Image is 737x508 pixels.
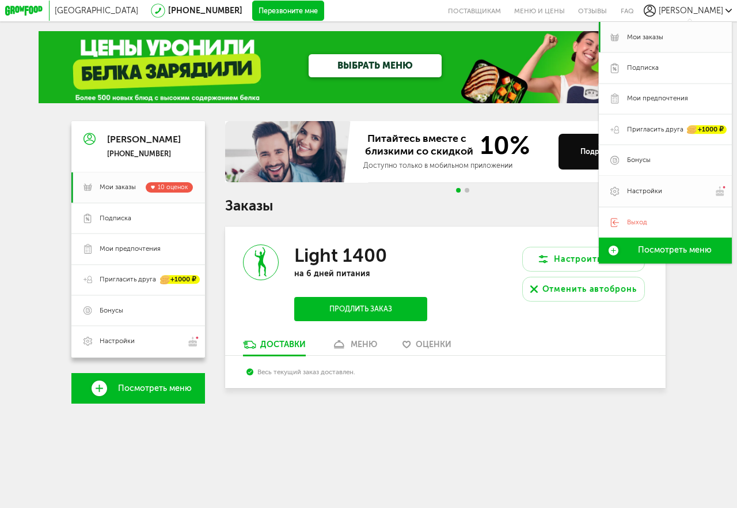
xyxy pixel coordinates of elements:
[599,207,732,238] a: Выход
[363,160,550,171] div: Доступно только в мобильном приложении
[475,133,531,158] span: 10%
[158,183,188,191] span: 10 оценок
[363,133,475,158] span: Питайтесь вместе с близкими со скидкой
[100,306,123,315] span: Бонусы
[71,203,204,234] a: Подписка
[599,238,732,263] a: Посмотреть меню
[71,373,204,404] a: Посмотреть меню
[351,340,377,349] div: меню
[225,199,665,212] h1: Заказы
[522,277,645,302] button: Отменить автобронь
[260,340,306,349] div: Доставки
[627,63,659,73] span: Подписка
[456,188,461,193] span: Go to slide 1
[397,339,456,355] a: Оценки
[168,6,242,16] a: [PHONE_NUMBER]
[294,244,387,266] h3: Light 1400
[627,125,683,134] span: Пригласить друга
[107,149,181,159] div: [PHONE_NUMBER]
[599,114,732,145] a: Пригласить друга +1000 ₽
[627,94,688,103] span: Мои предпочтения
[71,326,204,357] a: Настройки
[238,339,311,355] a: Доставки
[416,340,451,349] span: Оценки
[627,187,662,196] span: Настройки
[100,183,136,192] span: Мои заказы
[118,384,192,393] span: Посмотреть меню
[559,134,648,170] button: Подробнее
[627,156,651,165] span: Бонусы
[326,339,382,355] a: меню
[627,33,663,42] span: Мои заказы
[100,275,156,284] span: Пригласить друга
[246,368,644,376] div: Весь текущий заказ доставлен.
[599,84,732,114] a: Мои предпочтения
[599,145,732,175] a: Бонусы
[522,247,645,272] button: Настроить меню
[465,188,469,193] span: Go to slide 2
[659,6,723,16] span: [PERSON_NAME]
[542,283,637,295] div: Отменить автобронь
[687,125,727,134] div: +1000 ₽
[599,22,732,52] a: Мои заказы
[627,218,647,227] span: Выход
[107,134,181,145] div: [PERSON_NAME]
[309,54,442,77] a: ВЫБРАТЬ МЕНЮ
[294,297,427,321] button: Продлить заказ
[71,234,204,264] a: Мои предпочтения
[638,246,712,255] span: Посмотреть меню
[55,6,138,16] span: [GEOGRAPHIC_DATA]
[580,146,630,157] div: Подробнее
[225,121,353,183] img: family-banner.579af9d.jpg
[252,1,324,21] button: Перезвоните мне
[100,244,161,254] span: Мои предпочтения
[161,276,200,284] div: +1000 ₽
[71,265,204,295] a: Пригласить друга +1000 ₽
[599,176,732,207] a: Настройки
[100,214,131,223] span: Подписка
[71,295,204,326] a: Бонусы
[71,172,204,203] a: Мои заказы 10 оценок
[294,269,427,279] p: на 6 дней питания
[100,337,135,346] span: Настройки
[599,52,732,83] a: Подписка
